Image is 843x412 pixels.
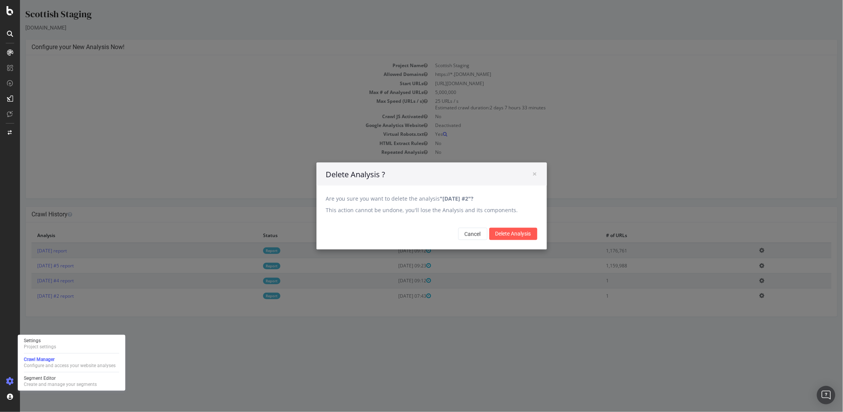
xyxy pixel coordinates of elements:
[21,337,122,351] a: SettingsProject settings
[24,376,97,382] div: Segment Editor
[24,363,116,369] div: Configure and access your website analyses
[21,356,122,370] a: Crawl ManagerConfigure and access your website analyses
[24,338,56,344] div: Settings
[817,386,835,404] div: Open Intercom Messenger
[306,170,517,181] h4: Delete Analysis ?
[21,375,122,389] a: Segment EditorCreate and manage your segments
[469,228,517,240] input: Delete Analysis
[513,169,517,180] span: ×
[24,382,97,388] div: Create and manage your segments
[24,344,56,350] div: Project settings
[420,195,454,203] b: "[DATE] #2"?
[438,228,467,240] button: Cancel
[306,207,517,214] p: This action cannot be undone, you'll lose the Analysis and its components.
[24,357,116,363] div: Crawl Manager
[306,195,517,203] p: Are you sure you want to delete the analysis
